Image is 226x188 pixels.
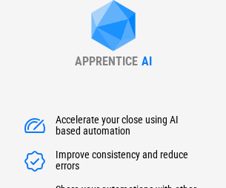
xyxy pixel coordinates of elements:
img: Accelerate [23,114,47,138]
div: APPRENTICE [75,54,138,68]
img: Accelerate [23,149,47,173]
div: Improve consistency and reduce errors [56,149,204,173]
div: Accelerate your close using AI based automation [56,114,204,138]
div: AI [142,54,152,68]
